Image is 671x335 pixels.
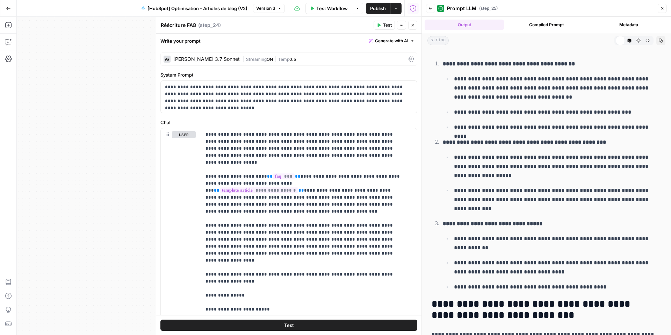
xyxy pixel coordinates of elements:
button: Test [160,320,417,331]
span: Prompt LLM [447,5,476,12]
label: Chat [160,119,417,126]
span: ( step_24 ) [198,22,221,29]
button: Output [425,20,504,30]
button: Test Workflow [305,3,352,14]
span: ON [267,57,273,62]
span: | [273,55,278,62]
span: [HubSpot] Optimisation - Articles de blog (V2) [147,5,247,12]
span: ( step_25 ) [479,5,498,12]
span: Test [284,322,294,329]
span: Temp [278,57,289,62]
span: string [427,36,449,45]
button: user [172,131,196,138]
button: Publish [366,3,390,14]
span: 0.5 [289,57,296,62]
span: Version 3 [256,5,275,12]
span: Test [383,22,392,28]
textarea: Réécriture FAQ [161,22,196,29]
span: Test Workflow [316,5,348,12]
div: [PERSON_NAME] 3.7 Sonnet [173,57,240,62]
button: Metadata [589,20,668,30]
button: Test [374,21,395,30]
button: Generate with AI [366,36,417,45]
span: Generate with AI [375,38,408,44]
div: Write your prompt [156,34,421,48]
span: | [243,55,246,62]
label: System Prompt [160,71,417,78]
span: Streaming [246,57,267,62]
button: [HubSpot] Optimisation - Articles de blog (V2) [137,3,252,14]
span: Publish [370,5,386,12]
button: Compiled Prompt [507,20,586,30]
button: Version 3 [253,4,285,13]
